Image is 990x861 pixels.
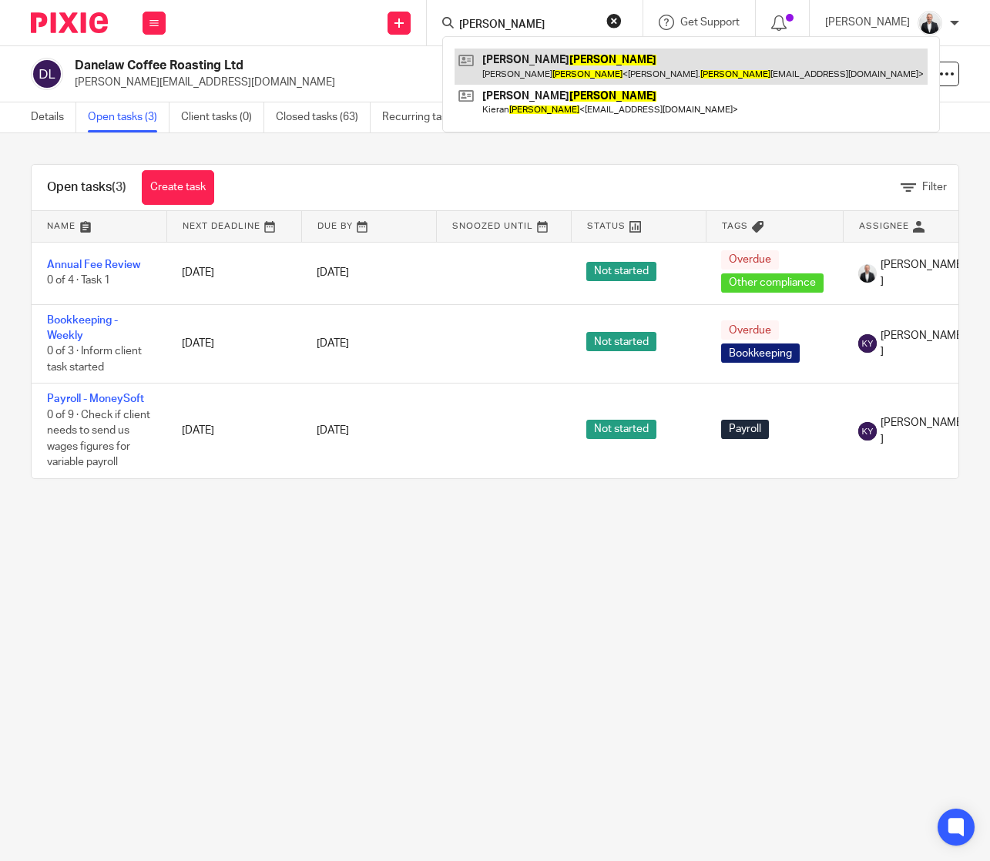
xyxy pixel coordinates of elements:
span: 0 of 4 · Task 1 [47,276,110,286]
img: _SKY9589-Edit-2.jpeg [918,11,942,35]
span: [PERSON_NAME] [881,328,962,360]
a: Client tasks (0) [181,102,264,132]
span: Not started [586,332,656,351]
a: Create task [142,170,214,205]
img: Pixie [31,12,108,33]
span: Other compliance [721,273,824,293]
span: Filter [922,182,947,193]
span: Bookkeeping [721,343,800,363]
span: Status [587,222,626,230]
input: Search [458,18,596,32]
a: Details [31,102,76,132]
img: svg%3E [31,58,63,90]
a: Annual Fee Review [47,260,140,270]
span: [PERSON_NAME] [881,415,962,447]
img: svg%3E [858,334,877,353]
img: _SKY9589-Edit-2.jpeg [858,264,877,283]
span: [DATE] [317,338,349,349]
a: Closed tasks (63) [276,102,371,132]
td: [DATE] [166,304,301,384]
span: Not started [586,420,656,439]
img: svg%3E [858,422,877,441]
td: [DATE] [166,384,301,478]
td: [DATE] [166,242,301,304]
span: Overdue [721,320,779,340]
span: Get Support [680,17,740,28]
span: 0 of 9 · Check if client needs to send us wages figures for variable payroll [47,410,150,468]
h1: Open tasks [47,179,126,196]
span: [DATE] [317,426,349,437]
span: Snoozed Until [452,222,533,230]
span: [PERSON_NAME] [881,257,962,289]
span: Overdue [721,250,779,270]
a: Open tasks (3) [88,102,169,132]
span: Tags [722,222,748,230]
h2: Danelaw Coffee Roasting Ltd [75,58,615,74]
a: Recurring tasks (5) [382,102,485,132]
p: [PERSON_NAME][EMAIL_ADDRESS][DOMAIN_NAME] [75,75,750,90]
span: Not started [586,262,656,281]
a: Payroll - MoneySoft [47,394,144,404]
button: Clear [606,13,622,28]
span: (3) [112,181,126,193]
span: Payroll [721,420,769,439]
p: [PERSON_NAME] [825,15,910,30]
a: Bookkeeping - Weekly [47,315,118,341]
span: 0 of 3 · Inform client task started [47,346,142,373]
span: [DATE] [317,267,349,278]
